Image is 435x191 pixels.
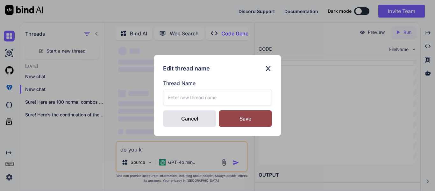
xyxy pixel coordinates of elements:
img: close [264,64,272,73]
div: Cancel [163,110,216,127]
div: Save [219,110,272,127]
h3: Edit thread name [163,64,210,73]
input: Enter new thread name [163,90,272,105]
label: Thread Name [163,79,272,87]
